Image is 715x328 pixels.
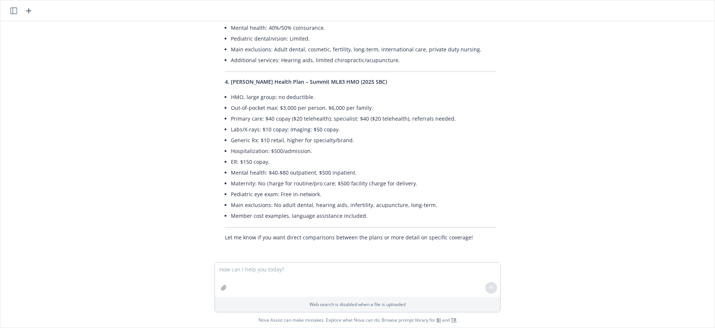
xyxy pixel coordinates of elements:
[225,78,387,85] span: 4. [PERSON_NAME] Health Plan – Summit ML83 HMO (2025 SBC)
[258,312,457,328] span: Nova Assist can make mistakes. Explore what Nova can do: Browse prompt library for and
[231,167,496,178] li: Mental health: $40-$80 outpatient, $500 inpatient.
[219,301,496,308] p: Web search is disabled when a file is uploaded
[231,178,496,189] li: Maternity: No charge for routine/pro care; $500 facility charge for delivery.
[231,135,496,146] li: Generic Rx: $10 retail, higher for specialty/brand.
[231,146,496,156] li: Hospitalization: $500/admission.
[231,44,496,55] li: Main exclusions: Adult dental, cosmetic, fertility, long-term, international care, private duty n...
[231,22,496,33] li: Mental health: 40%/50% coinsurance.
[225,233,496,241] p: Let me know if you want direct comparisons between the plans or more detail on specific coverage!
[231,102,496,113] li: Out-of-pocket max: $3,000 per person, $6,000 per family.
[231,210,496,221] li: Member cost examples, language assistance included.
[451,317,457,323] a: TR
[231,200,496,210] li: Main exclusions: No adult dental, hearing aids, infertility, acupuncture, long-term.
[231,55,496,66] li: Additional services: Hearing aids, limited chiropractic/acupuncture.
[231,124,496,135] li: Labs/X-rays: $10 copay; Imaging: $50 copay.
[231,113,496,124] li: Primary care: $40 copay ($20 telehealth); specialist: $40 ($20 telehealth), referrals needed.
[231,156,496,167] li: ER: $150 copay.
[436,317,441,323] a: BI
[231,189,496,200] li: Pediatric eye exam: Free in-network.
[231,92,496,102] li: HMO, large group; no deductible.
[231,33,496,44] li: Pediatric dental/vision: Limited.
